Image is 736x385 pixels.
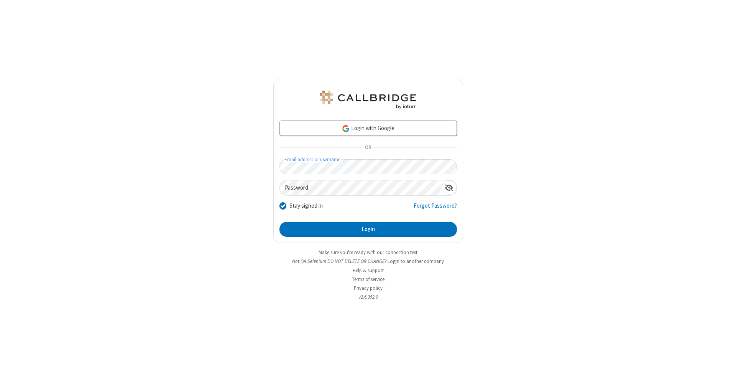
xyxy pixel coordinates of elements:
span: OR [362,142,374,153]
input: Email address or username [279,159,457,174]
img: QA Selenium DO NOT DELETE OR CHANGE [318,91,418,109]
label: Stay signed in [289,202,323,210]
a: Forgot Password? [414,202,457,216]
a: Help & support [353,267,384,274]
a: Make sure you're ready with our connection test [319,249,417,256]
a: Login with Google [279,121,457,136]
div: Show password [442,180,457,195]
button: Login to another company [388,258,444,265]
button: Login [279,222,457,237]
li: Not QA Selenium DO NOT DELETE OR CHANGE? [273,258,463,265]
a: Privacy policy [354,285,383,291]
li: v2.6.352.0 [273,293,463,301]
input: Password [280,180,442,195]
a: Terms of service [352,276,384,283]
img: google-icon.png [342,124,350,133]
